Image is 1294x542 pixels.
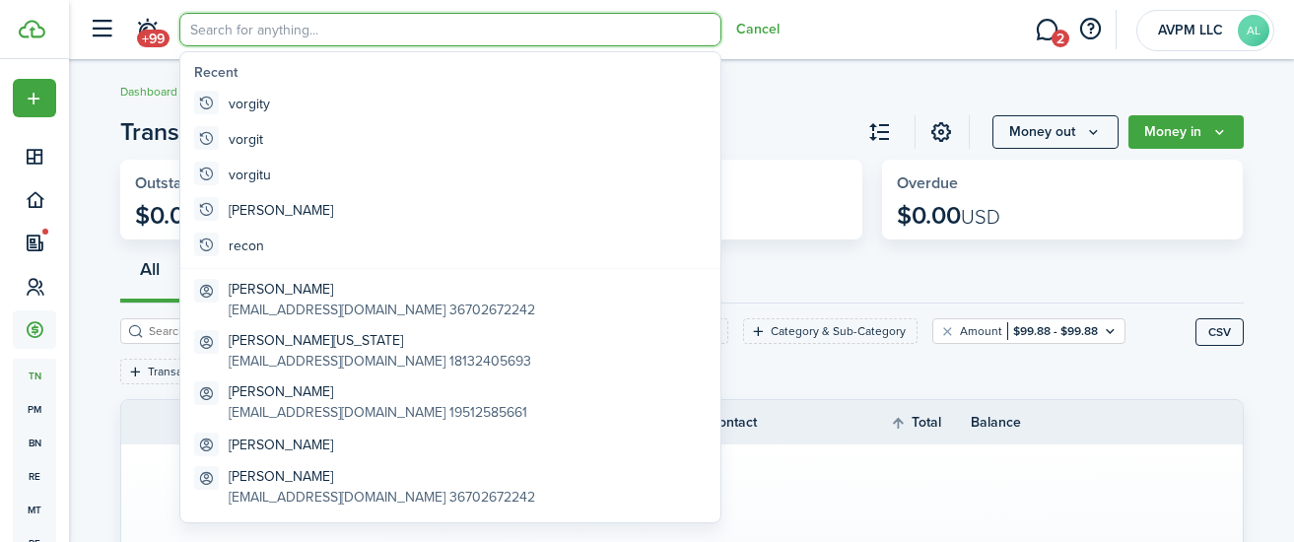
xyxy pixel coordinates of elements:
[194,62,715,83] global-search-list-title: Recent
[229,435,333,455] global-search-item-title: [PERSON_NAME]
[229,487,535,508] global-search-item-description: [EMAIL_ADDRESS][DOMAIN_NAME] 36702672242
[186,121,715,157] global-search-item: vorgit
[186,157,715,192] global-search-item: vorgitu
[971,412,1089,433] th: Balance
[135,174,467,192] widget-stats-title: Outstanding
[960,322,1002,340] filter-tag-label: Amount
[13,79,56,117] button: Open menu
[144,322,317,341] input: Search here...
[1052,30,1069,47] span: 2
[120,114,288,150] button: Open menu
[229,300,535,320] global-search-item-description: [EMAIL_ADDRESS][DOMAIN_NAME] 36702672242
[120,114,257,150] span: Transactions
[229,279,535,300] global-search-item-title: [PERSON_NAME]
[83,11,120,48] button: Open sidebar
[229,466,535,487] global-search-item-title: [PERSON_NAME]
[120,83,177,101] a: Dashboard
[743,318,918,344] filter-tag: Open filter
[736,22,780,37] button: Cancel
[897,174,1229,192] widget-stats-title: Overdue
[120,359,256,384] filter-tag: Open filter
[229,402,527,423] global-search-item-description: [EMAIL_ADDRESS][DOMAIN_NAME] 19512585661
[186,192,715,228] global-search-item: [PERSON_NAME]
[13,493,56,526] a: mt
[1128,115,1244,149] button: Open menu
[19,20,45,38] img: TenantCloud
[120,114,288,150] button: Transactions
[897,202,1000,230] p: $0.00
[13,459,56,493] a: re
[137,30,170,47] span: +99
[229,94,270,114] global-search-item-title: vorgity
[148,363,244,380] filter-tag-label: Transaction status
[13,426,56,459] a: bn
[992,115,1119,149] button: Money out
[1151,24,1230,37] span: AVPM LLC
[13,392,56,426] a: pm
[932,318,1125,344] filter-tag: Open filter
[186,86,715,121] global-search-item: vorgity
[186,228,715,263] global-search-item: recon
[1128,115,1244,149] button: Money in
[229,129,263,150] global-search-item-title: vorgit
[229,330,531,351] global-search-item-title: [PERSON_NAME][US_STATE]
[961,202,1000,232] span: USD
[1073,13,1107,46] button: Open resource center
[1007,322,1098,340] filter-tag-value: $99.88 - $99.88
[1238,15,1269,46] avatar-text: AL
[135,202,238,230] p: $0.00
[890,411,971,435] th: Sort
[229,236,264,256] global-search-item-title: recon
[229,381,527,402] global-search-item-title: [PERSON_NAME]
[1195,318,1244,346] button: CSV
[179,13,721,46] input: Search for anything...
[1028,5,1065,55] a: Messaging
[939,323,956,339] button: Clear filter
[992,115,1119,149] button: Open menu
[229,200,333,221] global-search-item-title: [PERSON_NAME]
[709,412,852,433] th: Contact
[229,165,271,185] global-search-item-title: vorgitu
[229,351,531,372] global-search-item-description: [EMAIL_ADDRESS][DOMAIN_NAME] 18132405693
[771,322,906,340] filter-tag-label: Category & Sub-Category
[128,5,166,55] a: Notifications
[13,359,56,392] a: tn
